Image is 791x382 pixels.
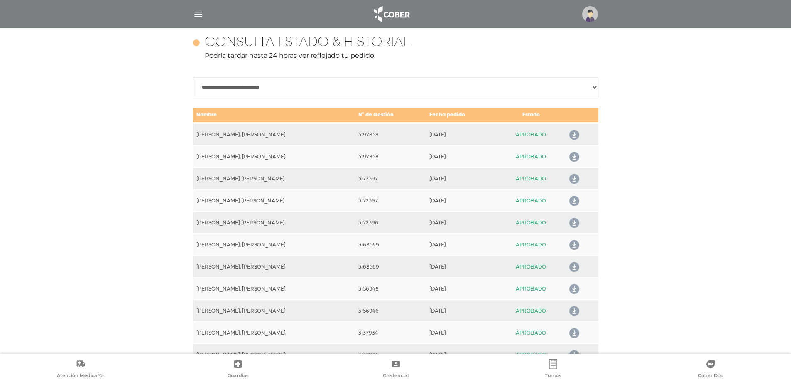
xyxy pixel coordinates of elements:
td: 3168569 [355,234,426,256]
td: 3197858 [355,145,426,168]
td: 3197858 [355,123,426,145]
td: 3156946 [355,278,426,300]
td: [DATE] [426,234,498,256]
span: Turnos [545,372,561,380]
td: APROBADO [498,278,565,300]
td: APROBADO [498,344,565,366]
span: Guardias [228,372,249,380]
td: [PERSON_NAME], [PERSON_NAME] [193,300,355,322]
span: Cober Doc [698,372,723,380]
td: [PERSON_NAME], [PERSON_NAME] [193,344,355,366]
td: [DATE] [426,190,498,212]
td: 3137934 [355,344,426,366]
h4: Consulta estado & historial [205,35,410,51]
td: 3168569 [355,256,426,278]
td: [PERSON_NAME] [PERSON_NAME] [193,212,355,234]
td: APROBADO [498,145,565,168]
span: Credencial [383,372,409,380]
td: [DATE] [426,256,498,278]
td: 3172396 [355,212,426,234]
td: [DATE] [426,212,498,234]
img: logo_cober_home-white.png [370,4,413,24]
td: 3137934 [355,322,426,344]
td: APROBADO [498,212,565,234]
img: Cober_menu-lines-white.svg [193,9,203,20]
td: 3156946 [355,300,426,322]
td: APROBADO [498,190,565,212]
td: APROBADO [498,234,565,256]
td: [DATE] [426,344,498,366]
p: Podría tardar hasta 24 horas ver reflejado tu pedido. [193,51,598,61]
td: [PERSON_NAME], [PERSON_NAME] [193,322,355,344]
td: Nombre [193,108,355,123]
td: [DATE] [426,278,498,300]
a: Cober Doc [632,359,789,380]
td: [PERSON_NAME], [PERSON_NAME] [193,256,355,278]
a: Turnos [474,359,632,380]
td: APROBADO [498,256,565,278]
td: APROBADO [498,168,565,190]
td: [DATE] [426,322,498,344]
img: profile-placeholder.svg [582,6,598,22]
td: 3172397 [355,190,426,212]
td: N° de Gestión [355,108,426,123]
td: [PERSON_NAME] [PERSON_NAME] [193,190,355,212]
td: [PERSON_NAME], [PERSON_NAME] [193,278,355,300]
a: Credencial [317,359,474,380]
td: [DATE] [426,145,498,168]
td: [DATE] [426,123,498,145]
td: [PERSON_NAME] [PERSON_NAME] [193,168,355,190]
td: APROBADO [498,123,565,145]
td: [PERSON_NAME], [PERSON_NAME] [193,145,355,168]
span: Atención Médica Ya [57,372,104,380]
td: Fecha pedido [426,108,498,123]
td: [DATE] [426,168,498,190]
td: APROBADO [498,322,565,344]
td: 3172397 [355,168,426,190]
td: Estado [498,108,565,123]
td: [PERSON_NAME], [PERSON_NAME] [193,234,355,256]
a: Atención Médica Ya [2,359,159,380]
td: [DATE] [426,300,498,322]
a: Guardias [159,359,316,380]
td: APROBADO [498,300,565,322]
td: [PERSON_NAME], [PERSON_NAME] [193,123,355,145]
